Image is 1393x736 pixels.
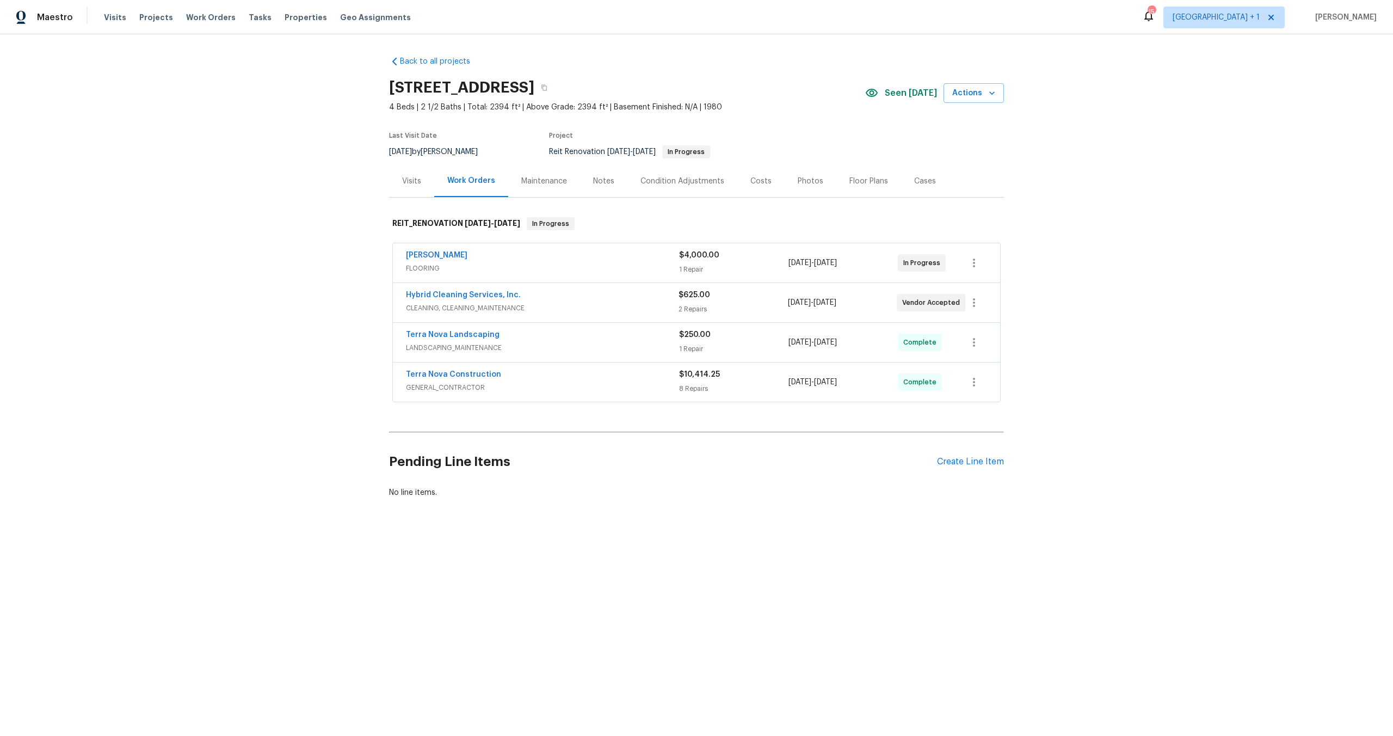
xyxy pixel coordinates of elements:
[903,257,945,268] span: In Progress
[37,12,73,23] span: Maestro
[406,252,467,259] a: [PERSON_NAME]
[679,383,788,394] div: 8 Repairs
[788,377,837,388] span: -
[104,12,126,23] span: Visits
[788,337,837,348] span: -
[528,218,574,229] span: In Progress
[392,217,520,230] h6: REIT_RENOVATION
[798,176,823,187] div: Photos
[139,12,173,23] span: Projects
[406,263,679,274] span: FLOORING
[389,56,494,67] a: Back to all projects
[788,259,811,267] span: [DATE]
[814,339,837,346] span: [DATE]
[814,259,837,267] span: [DATE]
[285,12,327,23] span: Properties
[814,378,837,386] span: [DATE]
[402,176,421,187] div: Visits
[406,303,679,314] span: CLEANING, CLEANING_MAINTENANCE
[447,175,495,186] div: Work Orders
[389,487,1004,498] div: No line items.
[1148,7,1155,17] div: 15
[663,149,709,155] span: In Progress
[1311,12,1377,23] span: [PERSON_NAME]
[679,344,788,354] div: 1 Repair
[937,457,1004,467] div: Create Line Item
[679,291,710,299] span: $625.00
[406,331,500,339] a: Terra Nova Landscaping
[521,176,567,187] div: Maintenance
[406,342,679,353] span: LANDSCAPING_MAINTENANCE
[494,219,520,227] span: [DATE]
[914,176,936,187] div: Cases
[389,437,937,487] h2: Pending Line Items
[389,206,1004,241] div: REIT_RENOVATION [DATE]-[DATE]In Progress
[750,176,772,187] div: Costs
[549,132,573,139] span: Project
[389,148,412,156] span: [DATE]
[607,148,656,156] span: -
[406,382,679,393] span: GENERAL_CONTRACTOR
[903,377,941,388] span: Complete
[389,132,437,139] span: Last Visit Date
[679,371,720,378] span: $10,414.25
[944,83,1004,103] button: Actions
[903,337,941,348] span: Complete
[593,176,614,187] div: Notes
[389,82,534,93] h2: [STREET_ADDRESS]
[679,331,711,339] span: $250.00
[902,297,964,308] span: Vendor Accepted
[679,252,719,259] span: $4,000.00
[788,378,811,386] span: [DATE]
[249,14,272,21] span: Tasks
[952,87,995,100] span: Actions
[640,176,724,187] div: Condition Adjustments
[534,78,554,97] button: Copy Address
[633,148,656,156] span: [DATE]
[885,88,937,99] span: Seen [DATE]
[549,148,710,156] span: Reit Renovation
[679,304,787,315] div: 2 Repairs
[465,219,520,227] span: -
[679,264,788,275] div: 1 Repair
[788,299,811,306] span: [DATE]
[389,102,865,113] span: 4 Beds | 2 1/2 Baths | Total: 2394 ft² | Above Grade: 2394 ft² | Basement Finished: N/A | 1980
[186,12,236,23] span: Work Orders
[1173,12,1260,23] span: [GEOGRAPHIC_DATA] + 1
[406,291,521,299] a: Hybrid Cleaning Services, Inc.
[389,145,491,158] div: by [PERSON_NAME]
[849,176,888,187] div: Floor Plans
[788,297,836,308] span: -
[406,371,501,378] a: Terra Nova Construction
[788,339,811,346] span: [DATE]
[788,257,837,268] span: -
[813,299,836,306] span: [DATE]
[465,219,491,227] span: [DATE]
[340,12,411,23] span: Geo Assignments
[607,148,630,156] span: [DATE]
